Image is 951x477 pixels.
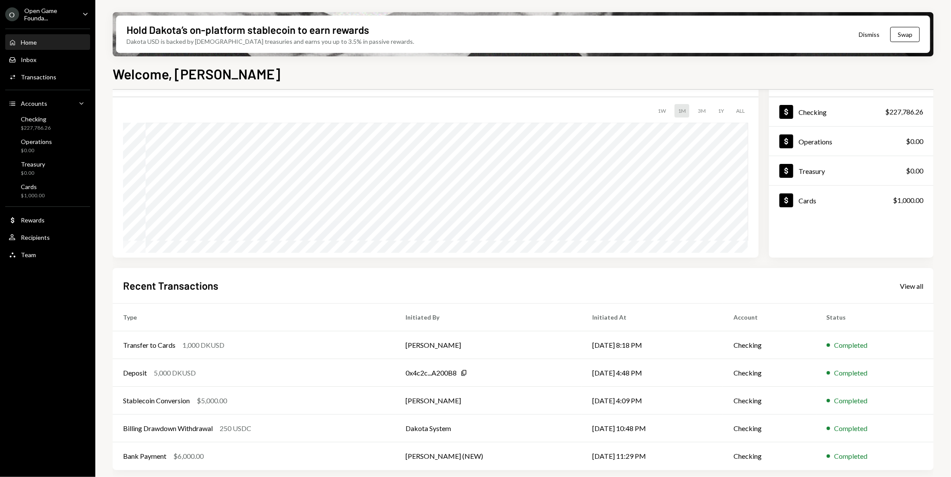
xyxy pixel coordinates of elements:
[21,124,51,132] div: $227,786.26
[21,192,45,199] div: $1,000.00
[798,167,825,175] div: Treasury
[173,451,204,461] div: $6,000.00
[396,387,582,415] td: [PERSON_NAME]
[21,56,36,63] div: Inbox
[769,156,934,185] a: Treasury$0.00
[834,340,868,350] div: Completed
[21,147,52,154] div: $0.00
[733,104,748,118] div: ALL
[798,196,816,205] div: Cards
[582,359,723,387] td: [DATE] 4:48 PM
[123,368,147,378] div: Deposit
[890,27,920,42] button: Swap
[834,423,868,434] div: Completed
[582,331,723,359] td: [DATE] 8:18 PM
[695,104,709,118] div: 3M
[21,100,47,107] div: Accounts
[21,183,45,190] div: Cards
[5,247,90,262] a: Team
[723,415,816,442] td: Checking
[769,127,934,156] a: Operations$0.00
[396,331,582,359] td: [PERSON_NAME]
[5,7,19,21] div: O
[21,115,51,123] div: Checking
[154,368,196,378] div: 5,000 DKUSD
[834,368,868,378] div: Completed
[21,170,45,177] div: $0.00
[123,278,218,293] h2: Recent Transactions
[723,359,816,387] td: Checking
[582,442,723,470] td: [DATE] 11:29 PM
[798,137,832,146] div: Operations
[582,304,723,331] th: Initiated At
[220,423,251,434] div: 250 USDC
[113,304,396,331] th: Type
[848,24,890,45] button: Dismiss
[5,135,90,156] a: Operations$0.00
[24,7,75,22] div: Open Game Founda...
[123,423,213,434] div: Billing Drawdown Withdrawal
[723,304,816,331] th: Account
[5,34,90,50] a: Home
[5,212,90,228] a: Rewards
[885,107,923,117] div: $227,786.26
[127,37,414,46] div: Dakota USD is backed by [DEMOGRAPHIC_DATA] treasuries and earns you up to 3.5% in passive rewards.
[798,108,827,116] div: Checking
[396,304,582,331] th: Initiated By
[396,442,582,470] td: [PERSON_NAME] (NEW)
[5,113,90,134] a: Checking$227,786.26
[5,229,90,245] a: Recipients
[197,395,227,406] div: $5,000.00
[123,395,190,406] div: Stablecoin Conversion
[21,138,52,145] div: Operations
[723,442,816,470] td: Checking
[723,387,816,415] td: Checking
[723,331,816,359] td: Checking
[769,97,934,126] a: Checking$227,786.26
[406,368,457,378] div: 0x4c2c...A200B8
[5,52,90,67] a: Inbox
[21,39,37,46] div: Home
[900,282,923,291] div: View all
[127,23,369,37] div: Hold Dakota’s on-platform stablecoin to earn rewards
[582,415,723,442] td: [DATE] 10:48 PM
[834,395,868,406] div: Completed
[21,160,45,168] div: Treasury
[182,340,224,350] div: 1,000 DKUSD
[834,451,868,461] div: Completed
[21,73,56,81] div: Transactions
[654,104,669,118] div: 1W
[893,195,923,206] div: $1,000.00
[396,415,582,442] td: Dakota System
[900,281,923,291] a: View all
[21,251,36,258] div: Team
[816,304,934,331] th: Status
[21,234,50,241] div: Recipients
[906,136,923,147] div: $0.00
[5,180,90,201] a: Cards$1,000.00
[769,186,934,215] a: Cards$1,000.00
[5,69,90,85] a: Transactions
[123,340,175,350] div: Transfer to Cards
[5,158,90,179] a: Treasury$0.00
[675,104,689,118] div: 1M
[582,387,723,415] td: [DATE] 4:09 PM
[123,451,166,461] div: Bank Payment
[5,95,90,111] a: Accounts
[714,104,727,118] div: 1Y
[906,166,923,176] div: $0.00
[113,65,280,82] h1: Welcome, [PERSON_NAME]
[21,216,45,224] div: Rewards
